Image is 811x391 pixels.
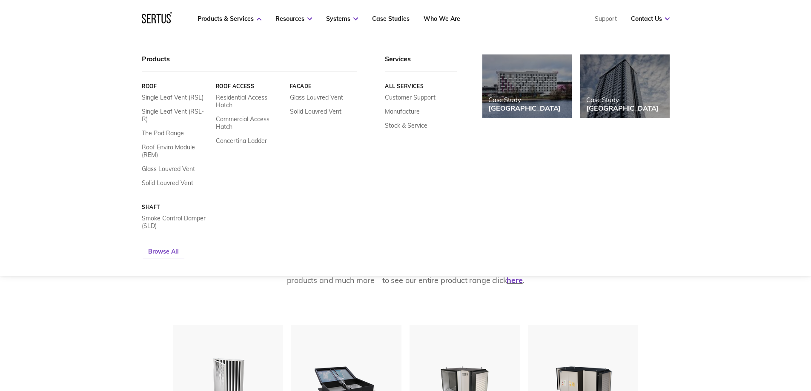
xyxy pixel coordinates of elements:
[142,83,209,89] a: Roof
[142,165,195,173] a: Glass Louvred Vent
[385,122,427,129] a: Stock & Service
[424,15,460,23] a: Who We Are
[385,94,436,101] a: Customer Support
[580,54,670,118] a: Case Study[GEOGRAPHIC_DATA]
[586,96,659,104] div: Case Study
[482,54,572,118] a: Case Study[GEOGRAPHIC_DATA]
[385,108,420,115] a: Manufacture
[631,15,670,23] a: Contact Us
[215,83,283,89] a: Roof Access
[275,15,312,23] a: Resources
[372,15,410,23] a: Case Studies
[215,137,267,145] a: Concertina Ladder
[142,108,209,123] a: Single Leaf Vent (RSL-R)
[385,54,457,72] div: Services
[142,94,203,101] a: Single Leaf Vent (RSL)
[507,275,522,285] a: here
[142,54,357,72] div: Products
[142,204,209,210] a: Shaft
[586,104,659,112] div: [GEOGRAPHIC_DATA]
[658,292,811,391] iframe: Chat Widget
[488,96,561,104] div: Case Study
[142,143,209,159] a: Roof Enviro Module (REM)
[289,83,357,89] a: Facade
[289,108,341,115] a: Solid Louvred Vent
[142,244,185,259] a: Browse All
[142,129,184,137] a: The Pod Range
[142,214,209,230] a: Smoke Control Damper (SLD)
[215,115,283,131] a: Commercial Access Hatch
[289,94,343,101] a: Glass Louvred Vent
[326,15,358,23] a: Systems
[215,94,283,109] a: Residential Access Hatch
[595,15,617,23] a: Support
[198,15,261,23] a: Products & Services
[385,83,457,89] a: All services
[142,179,193,187] a: Solid Louvred Vent
[488,104,561,112] div: [GEOGRAPHIC_DATA]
